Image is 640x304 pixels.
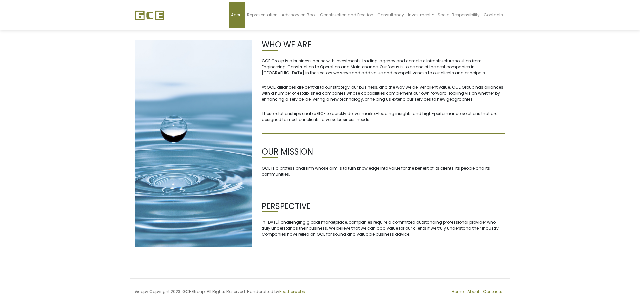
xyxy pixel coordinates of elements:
[467,289,479,294] a: About
[262,219,505,237] p: In [DATE] challenging global marketplace, companies require a committed outstanding professional ...
[436,2,482,28] a: Social Responsibility
[229,2,245,28] a: About
[318,2,375,28] a: Construction and Erection
[245,2,280,28] a: Representation
[262,84,505,102] p: At GCE, alliances are central to our strategy, our business, and the way we deliver client value....
[135,40,252,247] img: clean-drop-of-water-liquid-40784.jpg
[320,12,373,18] span: Construction and Erection
[406,2,436,28] a: Investment
[262,40,505,50] h2: WHO WE ARE
[262,58,505,76] p: GCE Group is a business house with investments, trading, agency and complete Infrastructure solut...
[375,2,406,28] a: Consultancy
[231,12,243,18] span: About
[247,12,278,18] span: Representation
[377,12,404,18] span: Consultancy
[482,2,505,28] a: Contacts
[408,12,431,18] span: Investment
[279,289,305,294] a: Featherwebs
[282,12,316,18] span: Advisory on Boot
[438,12,480,18] span: Social Responsibility
[262,111,505,123] p: These relationships enable GCE to quickly deliver market-leading insights and high-performance so...
[262,147,505,157] h2: OUR MISSION
[130,289,320,299] div: &copy Copyright 2023. GCE Group. All Rights Reserved. Handcrafted by
[452,289,464,294] a: Home
[484,12,503,18] span: Contacts
[280,2,318,28] a: Advisory on Boot
[135,10,164,20] img: GCE Group
[483,289,502,294] a: Contacts
[262,165,505,177] p: GCE is a professional firm whose aim is to turn knowledge into value for the benefit of its clien...
[262,202,505,211] h2: PERSPECTIVE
